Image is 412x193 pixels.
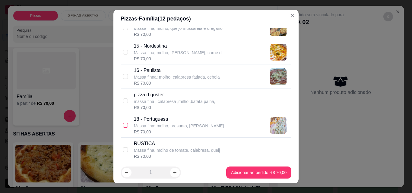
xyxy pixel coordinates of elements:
p: 15 - Nordestina [134,42,222,50]
div: R$ 70,00 [134,56,222,62]
div: R$ 70,00 [134,80,220,86]
div: R$ 70,00 [134,153,220,159]
p: Massa fina; molho, [PERSON_NAME], carne d [134,50,222,56]
img: product-image [270,20,287,36]
p: RÚSTICA [134,140,220,147]
p: Massa fina; molho, presunto, [PERSON_NAME] [134,123,224,129]
div: R$ 70,00 [134,104,215,111]
p: 18 - Portuguesa [134,116,224,123]
p: Massa finna; molho, calabresa fatiada, cebola [134,74,220,80]
p: Massa fina; molho, queijo mussarela e orégano [134,25,223,31]
p: pizza d guster [134,91,215,98]
div: R$ 70,00 [134,31,223,37]
p: 1 [149,169,152,176]
button: increase-product-quantity [170,168,180,177]
button: Close [288,11,297,20]
img: product-image [270,44,287,61]
img: product-image [270,117,287,134]
p: 16 - Paulista [134,67,220,74]
div: Pizzas - Família ( 12 pedaços) [121,14,292,23]
img: product-image [270,68,287,85]
p: massa fina ; calabresa ,milho ,batata palha, [134,98,215,104]
p: Massa fina, molho de tomate, calabresa, queij [134,147,220,153]
button: decrease-product-quantity [122,168,132,177]
button: Adicionar ao pedido R$ 70,00 [226,167,291,179]
div: R$ 70,00 [134,129,224,135]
